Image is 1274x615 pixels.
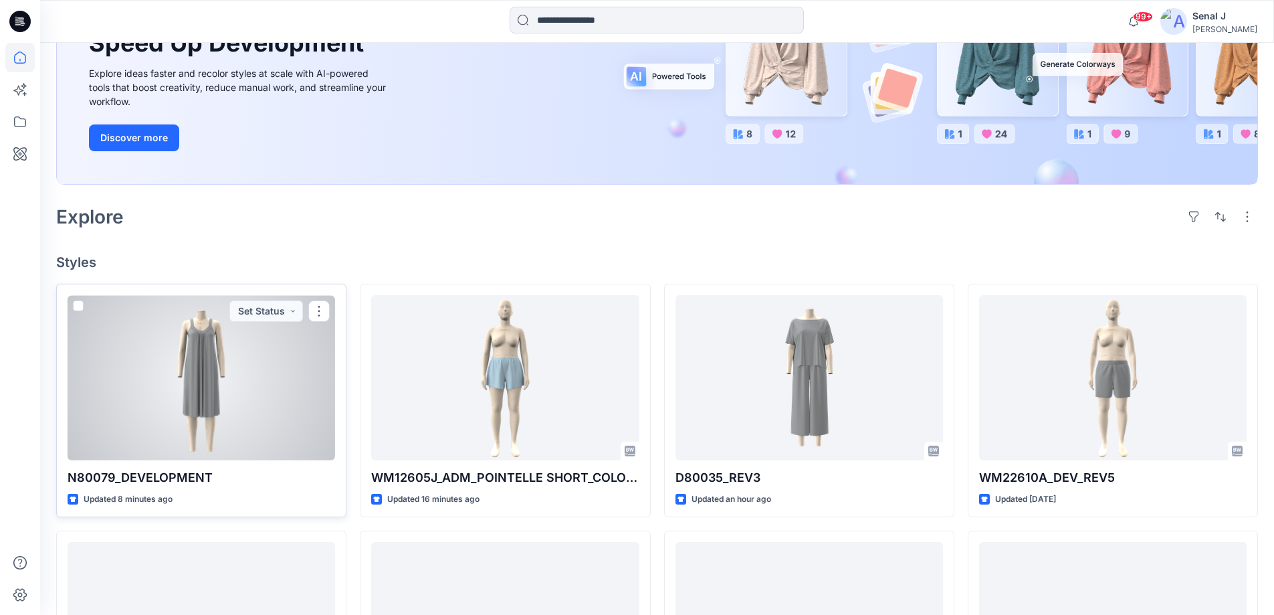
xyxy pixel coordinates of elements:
[979,468,1247,487] p: WM22610A_DEV_REV5
[84,493,173,507] p: Updated 8 minutes ago
[68,468,335,487] p: N80079_DEVELOPMENT
[56,254,1258,270] h4: Styles
[68,295,335,460] a: N80079_DEVELOPMENT
[56,206,124,228] h2: Explore
[371,295,639,460] a: WM12605J_ADM_POINTELLE SHORT_COLORWAY_REV6
[1133,11,1153,22] span: 99+
[692,493,771,507] p: Updated an hour ago
[371,468,639,487] p: WM12605J_ADM_POINTELLE SHORT_COLORWAY_REV6
[979,295,1247,460] a: WM22610A_DEV_REV5
[89,124,390,151] a: Discover more
[89,66,390,108] div: Explore ideas faster and recolor styles at scale with AI-powered tools that boost creativity, red...
[675,468,943,487] p: D80035_REV3
[995,493,1056,507] p: Updated [DATE]
[89,124,179,151] button: Discover more
[1192,8,1257,24] div: Senal J
[1160,8,1187,35] img: avatar
[387,493,480,507] p: Updated 16 minutes ago
[1192,24,1257,34] div: [PERSON_NAME]
[675,295,943,460] a: D80035_REV3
